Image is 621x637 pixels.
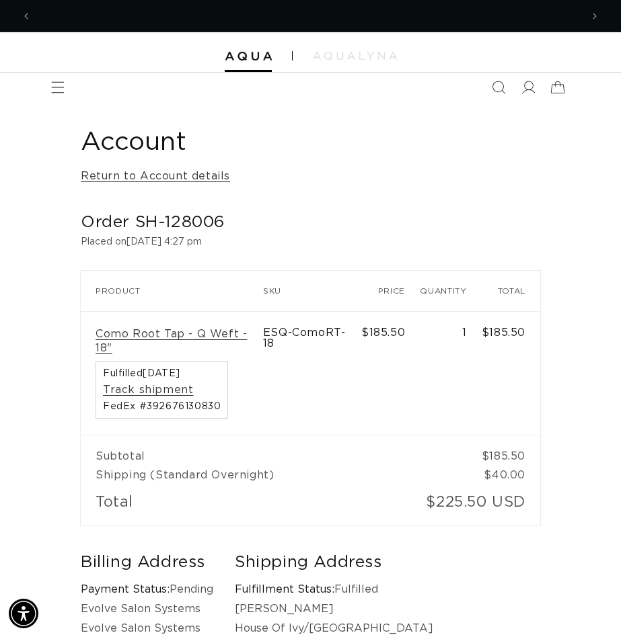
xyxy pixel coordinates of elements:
td: Shipping (Standard Overnight) [81,466,482,484]
summary: Search [484,73,513,102]
td: Total [81,484,420,525]
button: Next announcement [580,1,610,31]
th: SKU [263,271,361,311]
span: Fulfilled [103,369,221,378]
img: Aqua Hair Extensions [225,52,272,61]
td: ESQ-ComoRT-18 [263,311,361,435]
h2: Billing Address [81,552,213,573]
td: Subtotal [81,435,482,466]
td: $185.50 [482,311,540,435]
td: 1 [420,311,482,435]
a: Como Root Tap - Q Weft - 18" [96,327,248,355]
td: $225.50 USD [420,484,540,525]
p: Fulfilled [235,580,433,599]
td: $185.50 [482,435,540,466]
time: [DATE] 4:27 pm [126,237,202,247]
strong: Fulfillment Status: [235,584,334,595]
h2: Order SH-128006 [81,212,540,233]
p: Pending [81,580,213,599]
strong: Payment Status: [81,584,170,595]
th: Total [482,271,540,311]
span: $185.50 [361,327,405,338]
summary: Menu [43,73,73,102]
span: FedEx #392676130830 [103,402,221,411]
td: $40.00 [482,466,540,484]
a: Track shipment [103,383,193,397]
h2: Shipping Address [235,552,433,573]
p: Placed on [81,234,540,251]
th: Quantity [420,271,482,311]
a: Return to Account details [81,167,230,186]
h1: Account [81,126,540,159]
img: aqualyna.com [313,52,397,60]
time: [DATE] [143,369,180,378]
button: Previous announcement [11,1,41,31]
th: Price [361,271,420,311]
th: Product [81,271,263,311]
div: Accessibility Menu [9,599,38,628]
